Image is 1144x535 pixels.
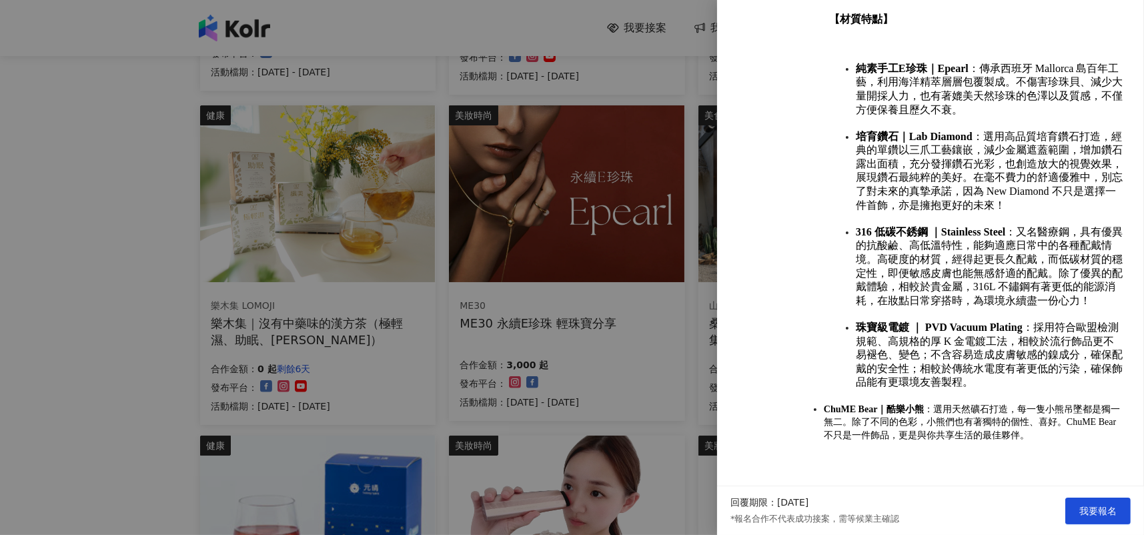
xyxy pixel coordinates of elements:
strong: 珠寶級電鍍 ｜ PVD Vacuum Plating [856,322,1023,333]
strong: 純素手工E珍珠｜Epearl [856,63,969,74]
span: 我要報名 [1079,506,1117,516]
span: ：選用高品質培育鑽石打造，經典的單鑽以三爪工藝鑲嵌，減少金屬遮蓋範圍，增加鑽石露出面積，充分發揮鑽石光彩，也創造放大的視覺效果，展現鑽石最純粹的美好。在毫不費力的舒適優雅中，別忘了對未來的真摯承... [856,131,1123,211]
span: ：又名醫療鋼，具有優異的抗酸鹼、高低溫特性，能夠適應日常中的各種配戴情境。高硬度的材質，經得起更長久配戴，而低碳材質的穩定性，即便敏感皮膚也能無感舒適的配戴。除了優異的配戴體驗，相較於貴金屬，3... [856,226,1123,306]
span: ：採用符合歐盟檢測規範、高規格的厚 K 金電鍍工法，相較於流行飾品更不易褪色、變色；不含容易造成皮膚敏感的鎳成分，確保配戴的安全性；相較於傳統水電度有著更低的污染，確保飾品能有更環境友善製程。 [856,322,1123,388]
p: *報名合作不代表成功接案，需等候業主確認 [730,513,900,525]
strong: ChuME Bear｜酷樂小熊 [824,404,925,414]
strong: 培育鑽石｜Lab Diamond [856,131,973,142]
p: 回覆期限：[DATE] [730,496,808,510]
span: ：選用天然礦石打造，每一隻小熊吊墜都是獨一無二。除了不同的色彩，小熊們也有著獨特的個性、喜好。ChuME Bear 不只是一件飾品，更是與你共享生活的最佳夥伴。 [824,404,1121,440]
strong: 【材質特點】 [829,13,893,25]
strong: 316 低碳不銹鋼 ｜Stainless Steel [856,226,1005,237]
button: 我要報名 [1065,498,1131,524]
span: ：傳承西班牙 Mallorca 島百年工藝，利用海洋精萃層層包覆製成。不傷害珍珠貝、減少大量開採人力，也有著媲美天然珍珠的色澤以及質感，不僅方便保養且歷久不衰。 [856,63,1123,115]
